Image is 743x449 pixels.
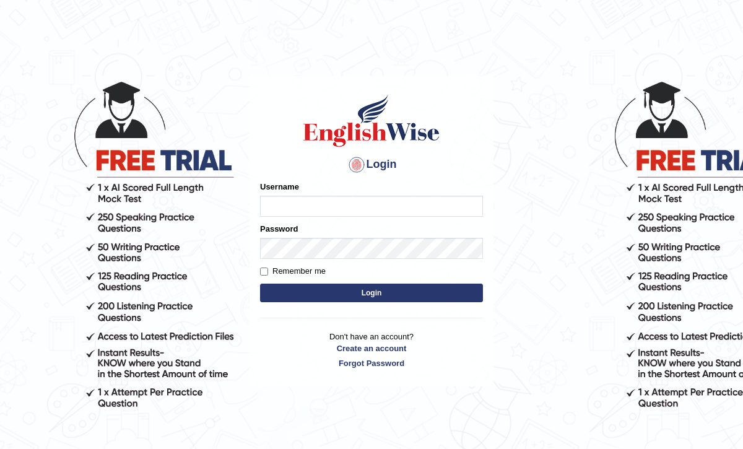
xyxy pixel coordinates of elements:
img: Logo of English Wise sign in for intelligent practice with AI [301,93,442,149]
h4: Login [260,155,483,175]
label: Username [260,181,299,193]
a: Forgot Password [260,357,483,369]
label: Remember me [260,265,326,277]
label: Password [260,223,298,235]
a: Create an account [260,342,483,354]
input: Remember me [260,268,268,276]
p: Don't have an account? [260,331,483,369]
button: Login [260,284,483,302]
